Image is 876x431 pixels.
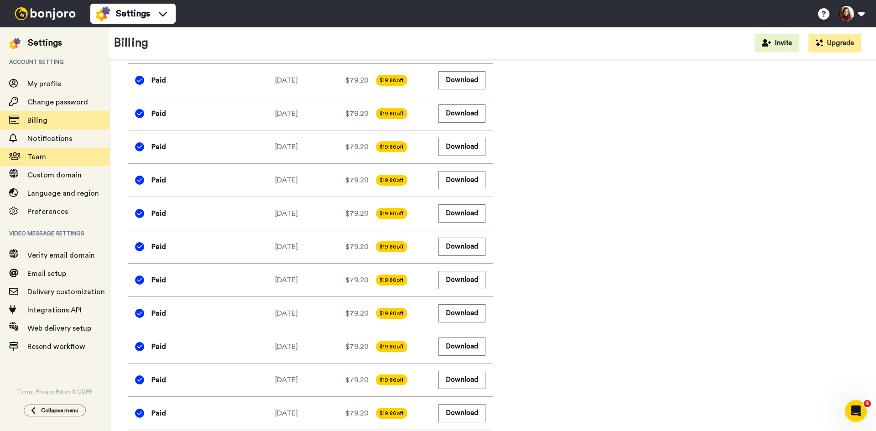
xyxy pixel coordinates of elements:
span: $19.80 off [376,208,407,219]
span: $19.80 off [376,175,407,186]
span: Email setup [27,270,66,277]
span: $79.20 [345,374,369,385]
div: [DATE] [275,374,345,385]
span: Paid [151,208,166,219]
button: Download [438,404,485,422]
span: $79.20 [345,75,369,86]
button: Download [438,271,485,289]
button: Download [438,71,485,89]
span: Paid [151,408,166,419]
span: $79.20 [345,241,369,252]
span: Paid [151,141,166,152]
span: $79.20 [345,175,369,186]
button: Collapse menu [24,405,86,416]
span: $79.20 [345,308,369,319]
span: Preferences [27,208,68,215]
span: Collapse menu [41,407,78,414]
span: $79.20 [345,275,369,286]
div: [DATE] [275,308,345,319]
span: 4 [864,400,871,407]
button: Download [438,171,485,189]
span: Paid [151,341,166,352]
span: Paid [151,75,166,86]
div: [DATE] [275,108,345,119]
span: $19.80 off [376,108,407,119]
span: $79.20 [345,108,369,119]
button: Download [438,338,485,355]
span: Team [27,153,46,161]
span: Paid [151,108,166,119]
span: Verify email domain [27,252,95,259]
span: $79.20 [345,341,369,352]
div: [DATE] [275,241,345,252]
span: Settings [116,7,150,20]
iframe: Intercom live chat [845,400,867,422]
span: Change password [27,99,88,106]
div: [DATE] [275,75,345,86]
span: $19.80 off [376,275,407,286]
img: bj-logo-header-white.svg [11,7,79,20]
button: Invite [755,34,799,52]
img: settings-colored.svg [96,6,110,21]
button: Download [438,238,485,255]
button: Download [438,304,485,322]
span: $79.20 [345,208,369,219]
div: [DATE] [275,408,345,419]
div: [DATE] [275,275,345,286]
div: [DATE] [275,141,345,152]
button: Download [438,138,485,156]
div: [DATE] [275,208,345,219]
div: Settings [28,36,62,49]
span: $19.80 off [376,341,407,352]
img: settings-colored.svg [9,38,21,49]
span: $19.80 off [376,241,407,252]
button: Download [438,371,485,389]
span: Resend workflow [27,343,85,350]
span: Integrations API [27,306,82,314]
span: $19.80 off [376,75,407,86]
span: Paid [151,308,166,319]
span: $19.80 off [376,408,407,419]
span: Notifications [27,135,72,142]
span: Paid [151,175,166,186]
span: $19.80 off [376,308,407,319]
span: Delivery customization [27,288,105,296]
span: $19.80 off [376,374,407,385]
span: Paid [151,275,166,286]
button: Upgrade [808,34,861,52]
span: Billing [27,117,47,124]
div: [DATE] [275,341,345,352]
span: $79.20 [345,408,369,419]
span: Paid [151,241,166,252]
span: Custom domain [27,171,82,179]
span: Paid [151,374,166,385]
span: Language and region [27,190,99,197]
button: Download [438,104,485,122]
span: My profile [27,80,61,88]
span: $19.80 off [376,141,407,152]
span: $79.20 [345,141,369,152]
h1: Billing [114,36,148,50]
span: Web delivery setup [27,325,91,332]
div: [DATE] [275,175,345,186]
button: Download [438,204,485,222]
